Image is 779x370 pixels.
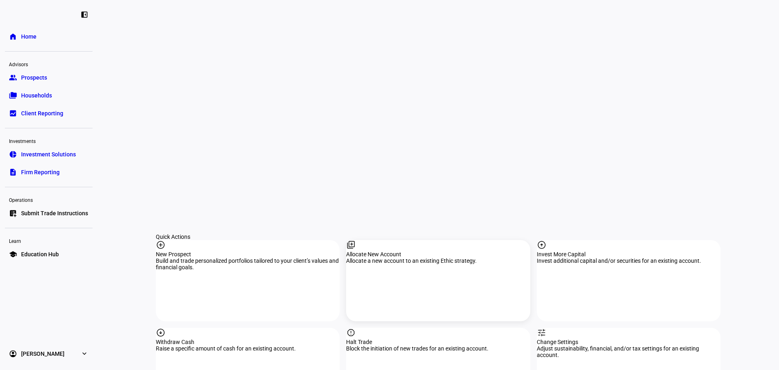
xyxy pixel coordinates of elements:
[156,257,340,270] div: Build and trade personalized portfolios tailored to your client’s values and financial goals.
[156,345,340,352] div: Raise a specific amount of cash for an existing account.
[21,250,59,258] span: Education Hub
[537,257,721,264] div: Invest additional capital and/or securities for an existing account.
[156,240,166,250] mat-icon: add_circle
[156,234,721,240] div: Quick Actions
[21,350,65,358] span: [PERSON_NAME]
[5,164,93,180] a: descriptionFirm Reporting
[9,250,17,258] eth-mat-symbol: school
[5,135,93,146] div: Investments
[9,150,17,158] eth-mat-symbol: pie_chart
[21,91,52,100] span: Households
[21,168,60,176] span: Firm Reporting
[21,109,63,117] span: Client Reporting
[5,194,93,205] div: Operations
[9,91,17,100] eth-mat-symbol: folder_copy
[5,87,93,104] a: folder_copyHouseholds
[346,328,356,338] mat-icon: report
[346,345,530,352] div: Block the initiation of new trades for an existing account.
[537,328,547,338] mat-icon: tune
[21,209,88,217] span: Submit Trade Instructions
[5,105,93,121] a: bid_landscapeClient Reporting
[21,74,47,82] span: Prospects
[9,209,17,217] eth-mat-symbol: list_alt_add
[80,11,88,19] eth-mat-symbol: left_panel_close
[9,74,17,82] eth-mat-symbol: group
[537,251,721,257] div: Invest More Capital
[346,240,356,250] mat-icon: library_add
[346,339,530,345] div: Halt Trade
[9,32,17,41] eth-mat-symbol: home
[9,350,17,358] eth-mat-symbol: account_circle
[5,69,93,86] a: groupProspects
[537,240,547,250] mat-icon: arrow_circle_up
[537,345,721,358] div: Adjust sustainability, financial, and/or tax settings for an existing account.
[5,58,93,69] div: Advisors
[21,150,76,158] span: Investment Solutions
[537,339,721,345] div: Change Settings
[9,168,17,176] eth-mat-symbol: description
[5,28,93,45] a: homeHome
[346,251,530,257] div: Allocate New Account
[5,235,93,246] div: Learn
[156,339,340,345] div: Withdraw Cash
[156,328,166,338] mat-icon: arrow_circle_down
[5,146,93,162] a: pie_chartInvestment Solutions
[80,350,88,358] eth-mat-symbol: expand_more
[346,257,530,264] div: Allocate a new account to an existing Ethic strategy.
[9,109,17,117] eth-mat-symbol: bid_landscape
[21,32,37,41] span: Home
[156,251,340,257] div: New Prospect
